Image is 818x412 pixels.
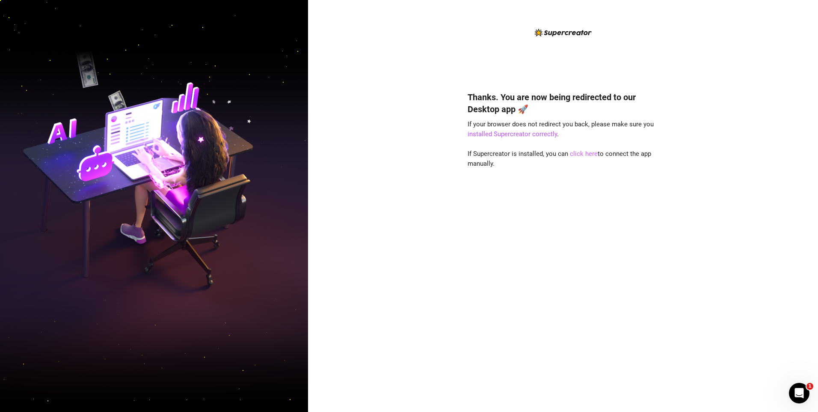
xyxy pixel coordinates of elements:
span: If your browser does not redirect you back, please make sure you . [468,120,654,138]
a: installed Supercreator correctly [468,130,557,138]
a: click here [570,150,598,158]
img: logo-BBDzfeDw.svg [535,29,592,36]
iframe: Intercom live chat [789,383,809,403]
h4: Thanks. You are now being redirected to our Desktop app 🚀 [468,91,658,115]
span: 1 [806,383,813,390]
span: If Supercreator is installed, you can to connect the app manually. [468,150,651,168]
